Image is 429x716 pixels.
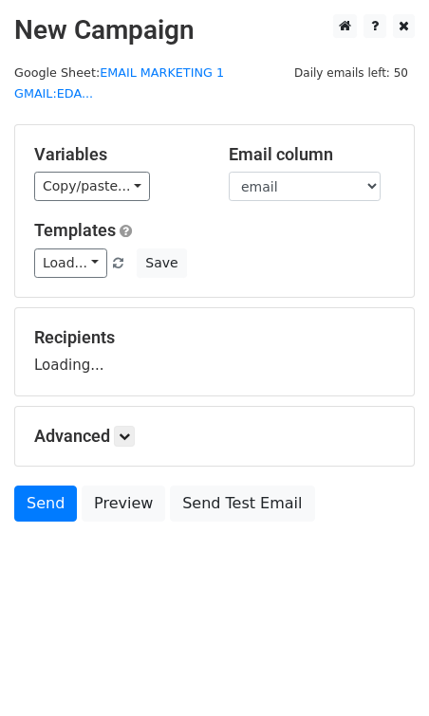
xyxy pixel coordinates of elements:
a: Templates [34,220,116,240]
a: Copy/paste... [34,172,150,201]
a: Send [14,486,77,522]
a: EMAIL MARKETING 1 GMAIL:EDA... [14,65,224,101]
h2: New Campaign [14,14,415,46]
a: Preview [82,486,165,522]
small: Google Sheet: [14,65,224,101]
h5: Advanced [34,426,395,447]
a: Send Test Email [170,486,314,522]
div: Loading... [34,327,395,376]
h5: Recipients [34,327,395,348]
a: Load... [34,248,107,278]
h5: Variables [34,144,200,165]
a: Daily emails left: 50 [288,65,415,80]
span: Daily emails left: 50 [288,63,415,83]
button: Save [137,248,186,278]
h5: Email column [229,144,395,165]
